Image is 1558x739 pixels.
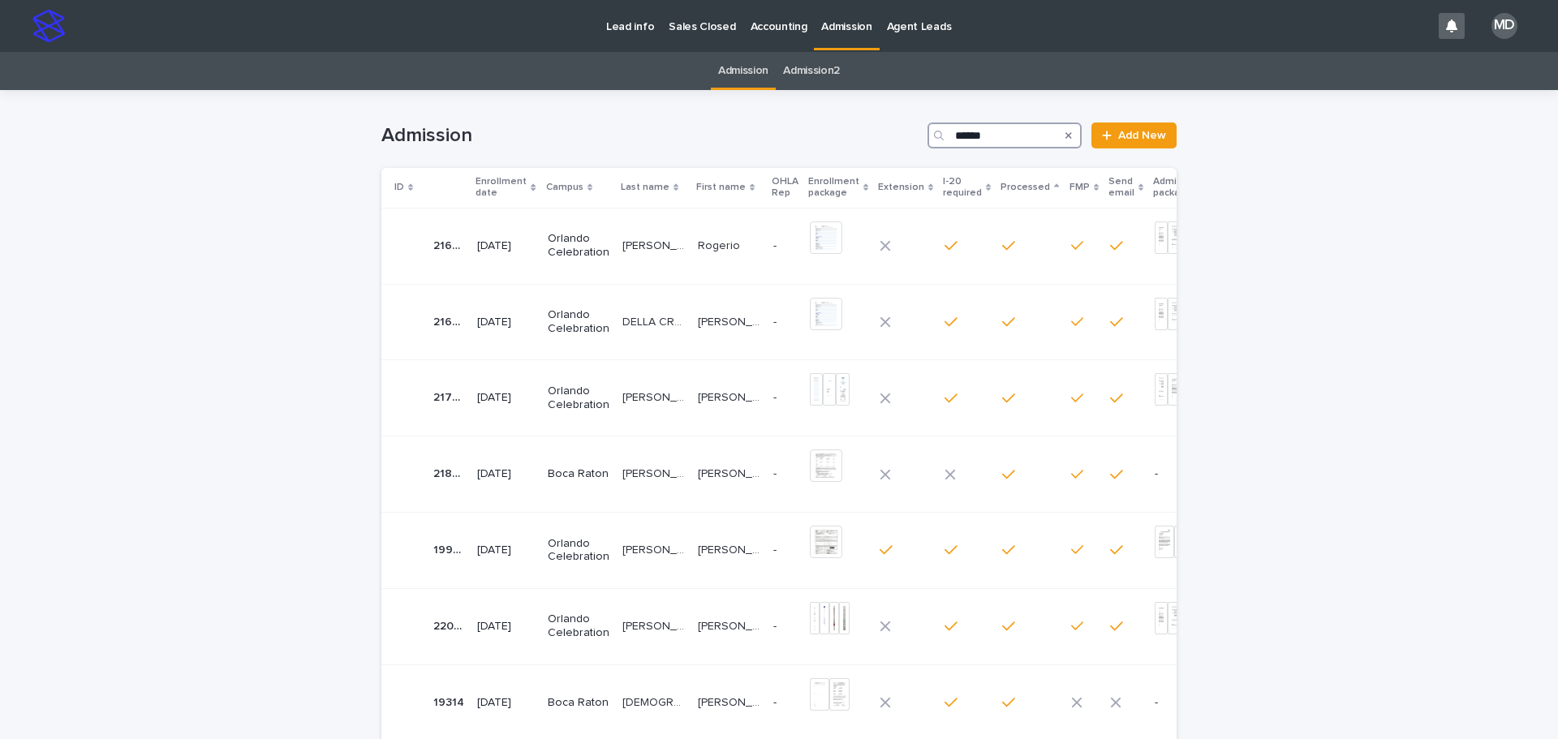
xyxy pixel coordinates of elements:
p: 22096 [433,617,467,634]
p: Orlando Celebration [548,537,609,565]
p: First name [696,178,746,196]
p: [DATE] [477,467,534,481]
p: [DATE] [477,239,534,253]
div: MD [1491,13,1517,39]
p: Last name [621,178,669,196]
p: Send email [1108,173,1134,203]
p: Processed [1001,178,1050,196]
p: [DATE] [477,696,534,710]
p: - [773,391,797,405]
p: DE QUEIROGA NASCIMENTO [622,388,688,405]
p: FMP [1070,178,1090,196]
p: Daniel Humberto [698,693,764,710]
p: Enrollment package [808,173,859,203]
p: PINTO FERNANDES [622,540,688,557]
p: LUCAS POVEDA [622,693,688,710]
input: Search [927,122,1082,148]
p: [PERSON_NAME] [698,388,764,405]
a: Admission2 [783,52,840,90]
p: - [1155,467,1210,481]
p: Orlando Celebration [548,308,609,336]
p: [DATE] [477,620,534,634]
p: 21639 [433,312,467,329]
p: - [773,544,797,557]
p: 19901 [433,540,467,557]
p: - [1155,696,1210,710]
p: [DATE] [477,544,534,557]
tr: 2182921829 [DATE]Boca Raton[PERSON_NAME][PERSON_NAME] [PERSON_NAME][PERSON_NAME] -- [381,436,1236,513]
p: [PERSON_NAME] [622,617,688,634]
tr: 2172221722 [DATE]Orlando Celebration[PERSON_NAME] [PERSON_NAME][PERSON_NAME] [PERSON_NAME] [PERSO... [381,360,1236,436]
p: - [773,696,797,710]
p: Extension [878,178,924,196]
p: DELLA CROCCI ROMANCINI [622,312,688,329]
p: Orlando Celebration [548,385,609,412]
p: Enrollment date [476,173,527,203]
tr: 2163921639 [DATE]Orlando CelebrationDELLA CROCCI ROMANCINIDELLA CROCCI ROMANCINI [PERSON_NAME][PE... [381,284,1236,360]
p: Ana Carolina [698,312,764,329]
h1: Admission [381,124,921,148]
p: Boca Raton [548,467,609,481]
p: ID [394,178,404,196]
p: Orlando Celebration [548,232,609,260]
p: 21634 [433,236,467,253]
p: Orlando Celebration [548,612,609,640]
p: [DATE] [477,391,534,405]
p: Admission package [1153,173,1201,203]
p: OHLA Rep [772,173,798,203]
a: Add New [1091,122,1177,148]
tr: 2209622096 [DATE]Orlando Celebration[PERSON_NAME][PERSON_NAME] [PERSON_NAME][PERSON_NAME] - [381,588,1236,664]
tr: 2163421634 [DATE]Orlando Celebration[PERSON_NAME] [PERSON_NAME][PERSON_NAME] [PERSON_NAME] Rogeri... [381,208,1236,284]
p: MOTA RODRIGUES JUNIOR [622,236,688,253]
a: Admission [718,52,768,90]
p: - [773,467,797,481]
p: [PERSON_NAME] [698,464,764,481]
p: - [773,316,797,329]
p: Alvarenga junior [622,464,688,481]
img: stacker-logo-s-only.png [32,10,65,42]
p: Rogerio [698,236,743,253]
p: Campus [546,178,583,196]
p: 21722 [433,388,467,405]
p: - [773,239,797,253]
tr: 1990119901 [DATE]Orlando Celebration[PERSON_NAME] [PERSON_NAME][PERSON_NAME] [PERSON_NAME] [PERSO... [381,512,1236,588]
p: Boca Raton [548,696,609,710]
p: 21829 [433,464,467,481]
p: Thaisi Christhini [698,540,764,557]
p: [DATE] [477,316,534,329]
p: 19314 [433,693,467,710]
p: [PERSON_NAME] [698,617,764,634]
span: Add New [1118,130,1166,141]
p: I-20 required [943,173,982,203]
p: - [773,620,797,634]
